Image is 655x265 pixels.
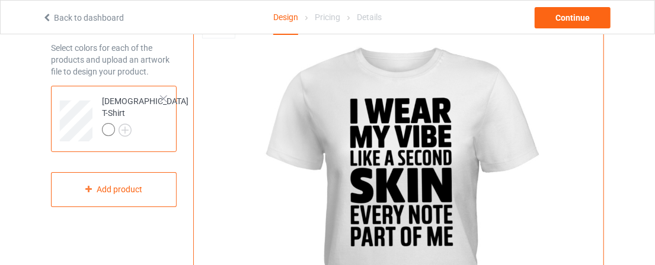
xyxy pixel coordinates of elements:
[51,86,177,152] div: [DEMOGRAPHIC_DATA] T-Shirt
[315,1,340,34] div: Pricing
[42,13,124,22] a: Back to dashboard
[102,95,188,135] div: [DEMOGRAPHIC_DATA] T-Shirt
[51,172,177,207] div: Add product
[535,7,611,28] div: Continue
[357,1,382,34] div: Details
[51,42,177,77] div: Select colors for each of the products and upload an artwork file to design your product.
[273,1,298,35] div: Design
[119,124,132,137] img: svg+xml;base64,PD94bWwgdmVyc2lvbj0iMS4wIiBlbmNvZGluZz0iVVRGLTgiPz4KPHN2ZyB3aWR0aD0iMjJweCIgaGVpZ2...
